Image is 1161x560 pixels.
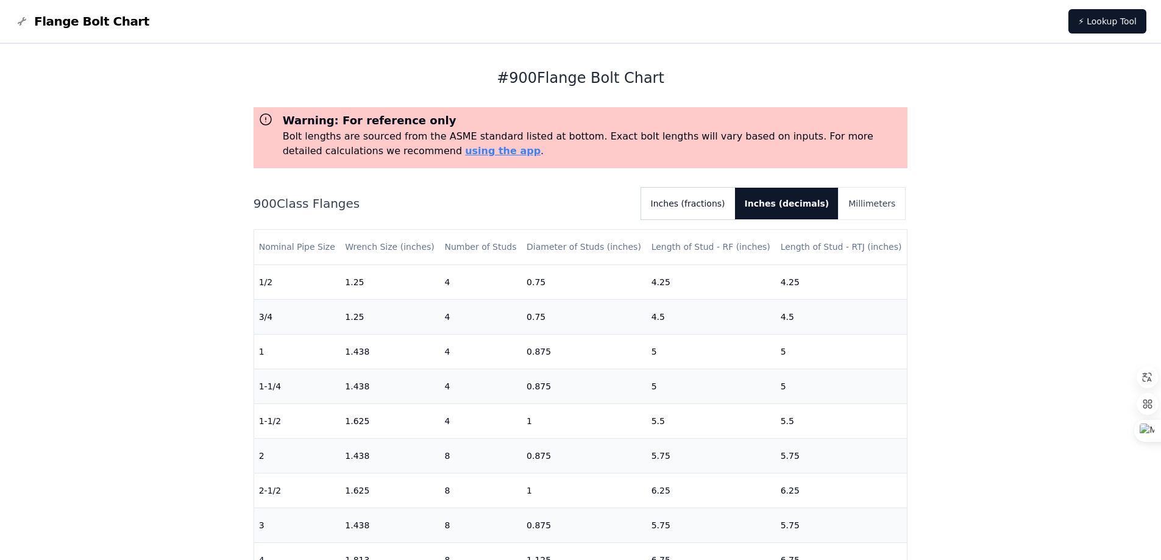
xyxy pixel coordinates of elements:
[283,112,903,129] h3: Warning: For reference only
[522,264,647,299] td: 0.75
[839,188,905,219] button: Millimeters
[254,264,341,299] td: 1/2
[439,369,522,403] td: 4
[641,188,735,219] button: Inches (fractions)
[647,230,776,264] th: Length of Stud - RF (inches)
[439,230,522,264] th: Number of Studs
[522,438,647,473] td: 0.875
[776,508,907,542] td: 5.75
[340,438,439,473] td: 1.438
[522,403,647,438] td: 1
[254,403,341,438] td: 1-1/2
[34,13,149,30] span: Flange Bolt Chart
[254,68,908,88] h1: # 900 Flange Bolt Chart
[340,369,439,403] td: 1.438
[776,299,907,334] td: 4.5
[647,369,776,403] td: 5
[340,508,439,542] td: 1.438
[340,299,439,334] td: 1.25
[647,334,776,369] td: 5
[283,129,903,158] p: Bolt lengths are sourced from the ASME standard listed at bottom. Exact bolt lengths will vary ba...
[439,508,522,542] td: 8
[254,473,341,508] td: 2-1/2
[340,403,439,438] td: 1.625
[439,403,522,438] td: 4
[1068,9,1146,34] a: ⚡ Lookup Tool
[522,473,647,508] td: 1
[776,334,907,369] td: 5
[465,145,541,157] a: using the app
[340,264,439,299] td: 1.25
[735,188,839,219] button: Inches (decimals)
[776,438,907,473] td: 5.75
[254,299,341,334] td: 3/4
[522,230,647,264] th: Diameter of Studs (inches)
[254,508,341,542] td: 3
[340,230,439,264] th: Wrench Size (inches)
[776,264,907,299] td: 4.25
[647,473,776,508] td: 6.25
[439,473,522,508] td: 8
[340,473,439,508] td: 1.625
[522,299,647,334] td: 0.75
[647,438,776,473] td: 5.75
[776,473,907,508] td: 6.25
[647,264,776,299] td: 4.25
[522,508,647,542] td: 0.875
[15,13,149,30] a: Flange Bolt Chart LogoFlange Bolt Chart
[522,334,647,369] td: 0.875
[439,299,522,334] td: 4
[439,438,522,473] td: 8
[254,230,341,264] th: Nominal Pipe Size
[647,299,776,334] td: 4.5
[439,334,522,369] td: 4
[776,369,907,403] td: 5
[647,403,776,438] td: 5.5
[254,369,341,403] td: 1-1/4
[647,508,776,542] td: 5.75
[439,264,522,299] td: 4
[254,438,341,473] td: 2
[254,334,341,369] td: 1
[522,369,647,403] td: 0.875
[254,195,631,212] h2: 900 Class Flanges
[15,14,29,29] img: Flange Bolt Chart Logo
[776,230,907,264] th: Length of Stud - RTJ (inches)
[340,334,439,369] td: 1.438
[776,403,907,438] td: 5.5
